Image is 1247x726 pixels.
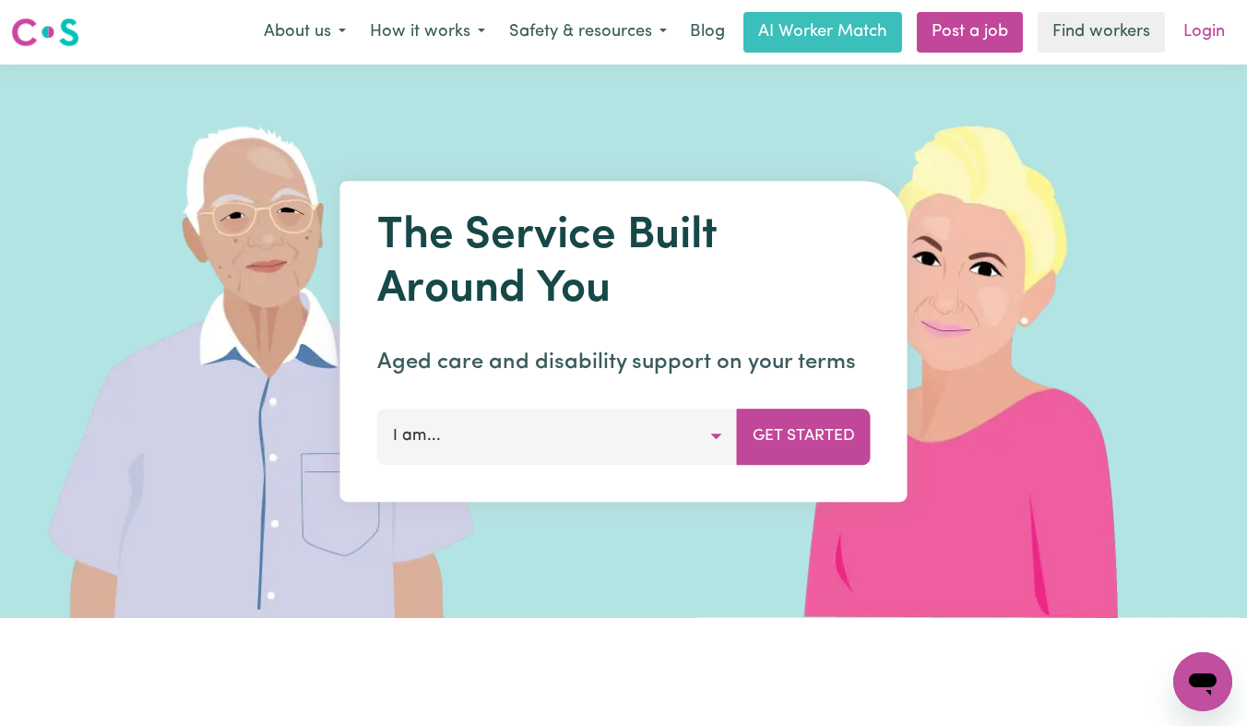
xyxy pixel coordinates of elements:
[252,13,358,52] button: About us
[1173,652,1232,711] iframe: Button to launch messaging window
[679,12,736,53] a: Blog
[1172,12,1236,53] a: Login
[11,11,79,54] a: Careseekers logo
[743,12,902,53] a: AI Worker Match
[1038,12,1165,53] a: Find workers
[11,16,79,49] img: Careseekers logo
[497,13,679,52] button: Safety & resources
[358,13,497,52] button: How it works
[737,409,871,464] button: Get Started
[917,12,1023,53] a: Post a job
[377,210,871,316] h1: The Service Built Around You
[377,346,871,379] p: Aged care and disability support on your terms
[377,409,738,464] button: I am...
